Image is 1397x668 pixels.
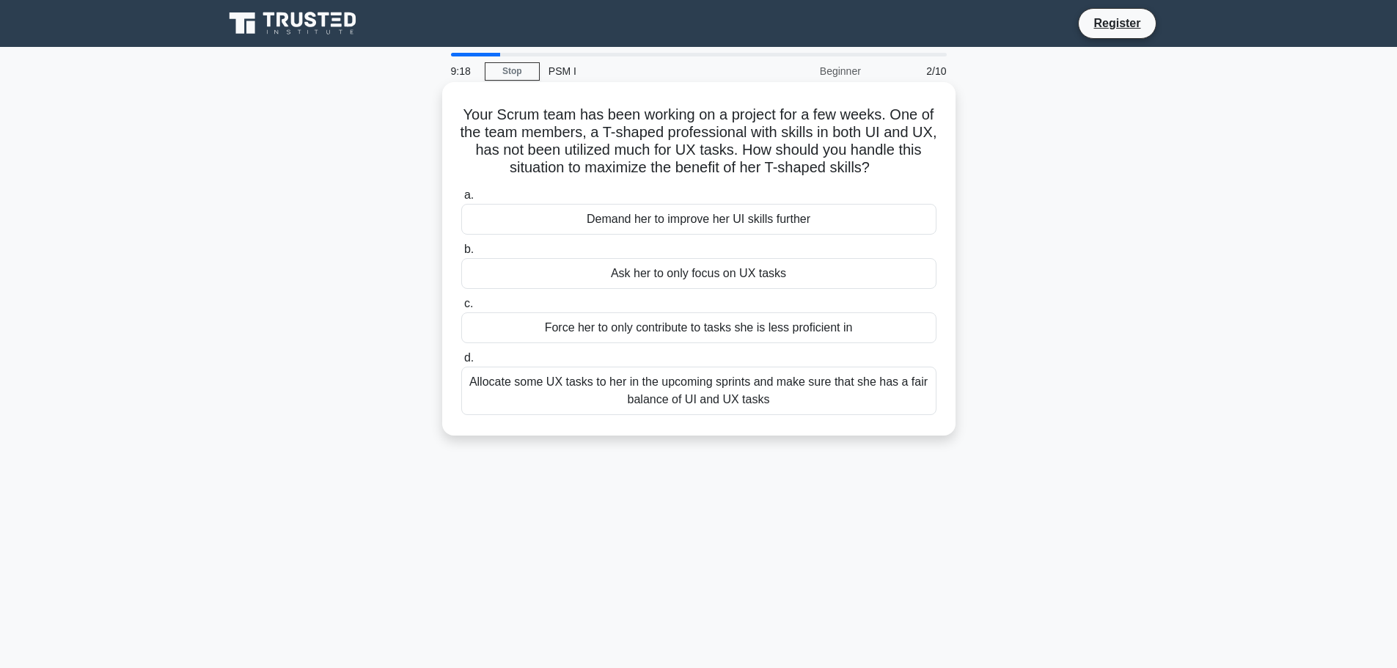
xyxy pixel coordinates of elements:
div: Ask her to only focus on UX tasks [461,258,936,289]
div: Beginner [741,56,870,86]
div: Demand her to improve her UI skills further [461,204,936,235]
h5: Your Scrum team has been working on a project for a few weeks. One of the team members, a T-shape... [460,106,938,177]
div: 9:18 [442,56,485,86]
span: c. [464,297,473,309]
div: Force her to only contribute to tasks she is less proficient in [461,312,936,343]
span: b. [464,243,474,255]
span: d. [464,351,474,364]
div: 2/10 [870,56,956,86]
a: Register [1085,14,1149,32]
div: Allocate some UX tasks to her in the upcoming sprints and make sure that she has a fair balance o... [461,367,936,415]
span: a. [464,188,474,201]
div: PSM I [540,56,741,86]
a: Stop [485,62,540,81]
